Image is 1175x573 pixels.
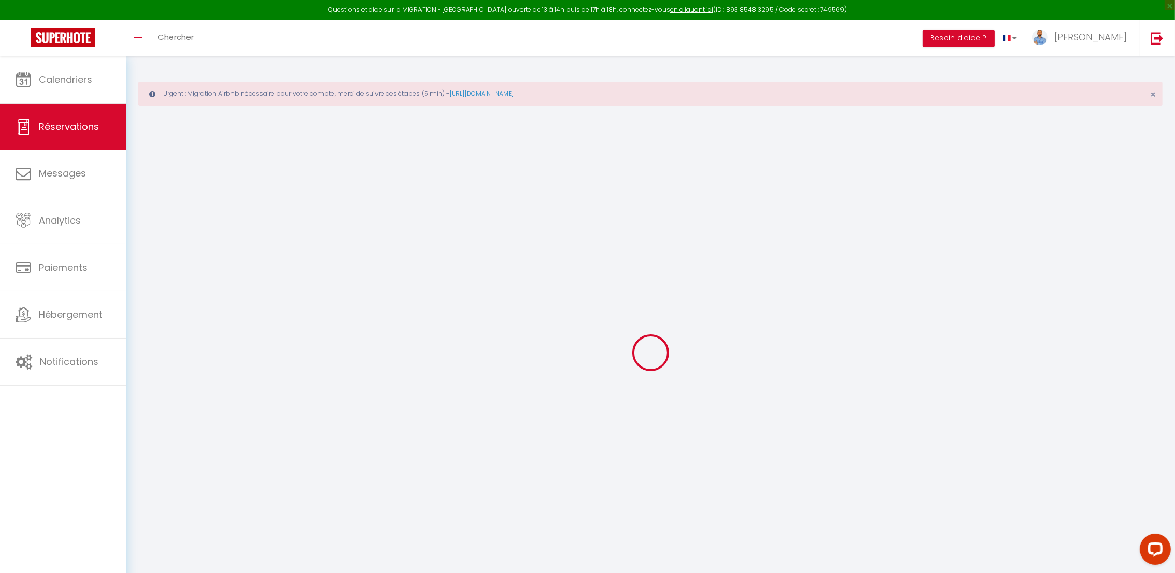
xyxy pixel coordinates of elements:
[39,167,86,180] span: Messages
[1132,530,1175,573] iframe: LiveChat chat widget
[39,73,92,86] span: Calendriers
[1150,90,1156,99] button: Close
[1151,32,1164,45] img: logout
[31,28,95,47] img: Super Booking
[1054,31,1127,43] span: [PERSON_NAME]
[670,5,713,14] a: en cliquant ici
[150,20,201,56] a: Chercher
[40,355,98,368] span: Notifications
[39,261,88,274] span: Paiements
[158,32,194,42] span: Chercher
[138,82,1163,106] div: Urgent : Migration Airbnb nécessaire pour votre compte, merci de suivre ces étapes (5 min) -
[1024,20,1140,56] a: ... [PERSON_NAME]
[39,120,99,133] span: Réservations
[39,308,103,321] span: Hébergement
[1032,30,1048,45] img: ...
[923,30,995,47] button: Besoin d'aide ?
[1150,88,1156,101] span: ×
[39,214,81,227] span: Analytics
[449,89,514,98] a: [URL][DOMAIN_NAME]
